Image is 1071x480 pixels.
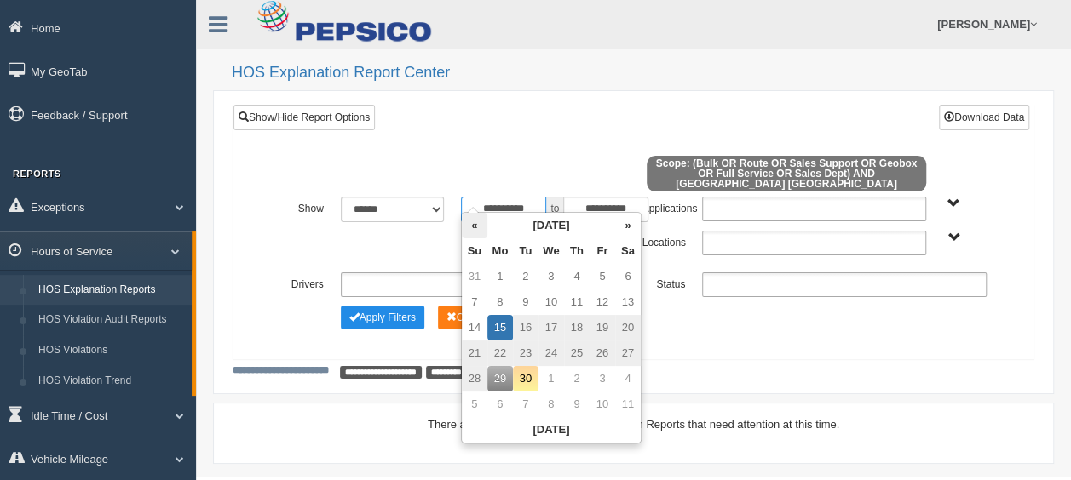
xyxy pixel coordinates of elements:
td: 11 [564,289,590,315]
td: 2 [564,366,590,391]
td: 23 [513,340,538,366]
a: HOS Violation Audit Reports [31,305,192,335]
td: 7 [513,391,538,417]
button: Change Filter Options [341,306,424,329]
button: Change Filter Options [438,306,521,329]
td: 10 [538,289,564,315]
td: 6 [615,264,641,289]
label: Status [633,272,694,293]
label: Locations [634,231,694,251]
th: Fr [590,238,615,264]
td: 8 [487,289,513,315]
label: Applications [633,197,694,217]
td: 19 [590,315,615,340]
td: 7 [462,289,487,315]
th: » [615,213,641,238]
td: 17 [538,315,564,340]
th: [DATE] [462,417,641,443]
td: 18 [564,315,590,340]
td: 5 [590,264,615,289]
td: 3 [590,366,615,391]
button: Download Data [939,105,1029,130]
td: 13 [615,289,641,315]
a: HOS Violations [31,335,192,366]
td: 5 [462,391,487,417]
th: Sa [615,238,641,264]
th: Tu [513,238,538,264]
a: HOS Explanation Reports [31,275,192,306]
td: 29 [487,366,513,391]
td: 30 [513,366,538,391]
td: 26 [590,340,615,366]
th: Th [564,238,590,264]
td: 4 [615,366,641,391]
td: 10 [590,391,615,417]
span: to [546,197,563,222]
td: 24 [538,340,564,366]
td: 27 [615,340,641,366]
td: 12 [590,289,615,315]
td: 4 [564,264,590,289]
label: Drivers [272,272,332,293]
th: Su [462,238,487,264]
td: 3 [538,264,564,289]
td: 31 [462,264,487,289]
div: There are no HOS Violations or Explanation Reports that need attention at this time. [233,416,1034,432]
td: 8 [538,391,564,417]
td: 28 [462,366,487,391]
td: 15 [487,315,513,340]
td: 11 [615,391,641,417]
td: 16 [513,315,538,340]
td: 2 [513,264,538,289]
th: Mo [487,238,513,264]
h2: HOS Explanation Report Center [232,65,1054,82]
td: 9 [564,391,590,417]
td: 20 [615,315,641,340]
td: 25 [564,340,590,366]
td: 1 [538,366,564,391]
td: 22 [487,340,513,366]
th: We [538,238,564,264]
td: 9 [513,289,538,315]
a: Show/Hide Report Options [233,105,375,130]
span: Scope: (Bulk OR Route OR Sales Support OR Geobox OR Full Service OR Sales Dept) AND [GEOGRAPHIC_D... [647,156,927,191]
td: 14 [462,315,487,340]
label: Show [272,197,332,217]
th: [DATE] [487,213,615,238]
a: HOS Violation Trend [31,366,192,397]
td: 21 [462,340,487,366]
th: « [462,213,487,238]
td: 1 [487,264,513,289]
td: 6 [487,391,513,417]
